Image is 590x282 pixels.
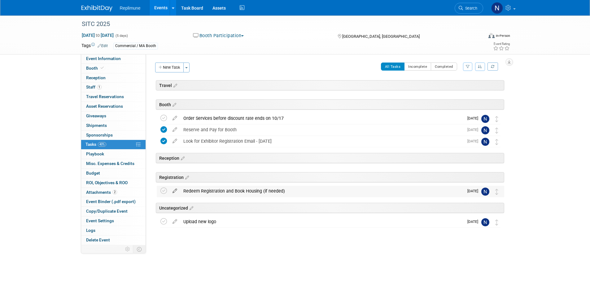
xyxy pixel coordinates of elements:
span: Booth [86,66,105,71]
span: Reception [86,75,106,80]
div: Event Rating [493,42,510,46]
a: Edit sections [179,155,185,161]
span: [DATE] [467,219,481,224]
div: SITC 2025 [80,19,474,30]
img: Format-Inperson.png [488,33,495,38]
a: Copy/Duplicate Event [81,207,146,216]
i: Move task [495,139,498,145]
span: ROI, Objectives & ROO [86,180,128,185]
a: Playbook [81,150,146,159]
a: Giveaways [81,111,146,121]
span: [DATE] [467,116,481,120]
span: Misc. Expenses & Credits [86,161,134,166]
div: Reserve and Pay for Booth [180,124,464,135]
img: Nicole Schaeffner [481,115,489,123]
span: Delete Event [86,237,110,242]
button: Incomplete [404,63,431,71]
i: Move task [495,189,498,195]
a: Delete Event [81,236,146,245]
span: Logs [86,228,95,233]
a: edit [169,188,180,194]
span: Travel Reservations [86,94,124,99]
div: Registration [156,172,504,182]
span: Replimune [120,6,141,11]
img: Nicole Schaeffner [481,126,489,134]
a: Shipments [81,121,146,130]
i: Move task [495,219,498,225]
a: Attachments2 [81,188,146,197]
div: Commercial / MA Booth [113,43,158,49]
a: Refresh [487,63,498,71]
a: Asset Reservations [81,102,146,111]
span: Tasks [85,142,106,147]
span: Event Information [86,56,121,61]
div: Uncategorized [156,203,504,213]
span: Shipments [86,123,107,128]
a: Edit sections [171,101,176,107]
button: New Task [155,63,184,72]
div: Travel [156,80,504,90]
div: In-Person [496,33,510,38]
a: Event Binder (.pdf export) [81,197,146,206]
a: Reception [81,73,146,83]
span: Sponsorships [86,132,113,137]
td: Tags [81,42,108,50]
div: Upload new logo [180,216,464,227]
i: Move task [495,116,498,122]
a: edit [169,138,180,144]
a: Logs [81,226,146,235]
span: Copy/Duplicate Event [86,209,128,214]
span: 40% [98,142,106,147]
a: Edit sections [184,174,189,180]
span: Event Binder (.pdf export) [86,199,136,204]
a: Tasks40% [81,140,146,149]
a: Search [455,3,483,14]
a: Misc. Expenses & Credits [81,159,146,168]
i: Move task [495,128,498,133]
button: All Tasks [381,63,405,71]
span: Asset Reservations [86,104,123,109]
span: Search [463,6,477,11]
span: to [95,33,101,38]
a: edit [169,115,180,121]
div: Event Format [447,32,510,41]
span: [DATE] [467,139,481,143]
span: 2 [112,190,117,194]
a: Travel Reservations [81,92,146,102]
a: Event Information [81,54,146,63]
a: edit [169,127,180,132]
a: Booth [81,64,146,73]
span: [DATE] [467,128,481,132]
span: Staff [86,85,102,89]
span: [DATE] [467,189,481,193]
div: Redeem Registration and Book Housing (if needed) [180,186,464,196]
span: (5 days) [115,34,128,38]
span: 1 [97,85,102,89]
i: Booth reservation complete [101,66,104,70]
a: Edit sections [188,205,193,211]
div: Reception [156,153,504,163]
a: Staff1 [81,83,146,92]
a: Edit [98,44,108,48]
span: [GEOGRAPHIC_DATA], [GEOGRAPHIC_DATA] [342,34,420,39]
img: Nicole Schaeffner [491,2,503,14]
span: Attachments [86,190,117,195]
button: Completed [431,63,457,71]
div: Order Services before discount rate ends on 10/17 [180,113,464,124]
a: Edit sections [172,82,177,88]
button: Booth Participation [191,33,246,39]
span: Event Settings [86,218,114,223]
span: [DATE] [DATE] [81,33,114,38]
span: Playbook [86,151,104,156]
img: Nicole Schaeffner [481,188,489,196]
a: Budget [81,169,146,178]
img: Nicole Schaeffner [481,138,489,146]
a: edit [169,219,180,224]
div: Look for Exhibitor Registration Email - [DATE] [180,136,464,146]
a: ROI, Objectives & ROO [81,178,146,188]
td: Toggle Event Tabs [133,245,146,253]
img: ExhibitDay [81,5,112,11]
span: Giveaways [86,113,106,118]
div: Booth [156,99,504,110]
td: Personalize Event Tab Strip [122,245,133,253]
